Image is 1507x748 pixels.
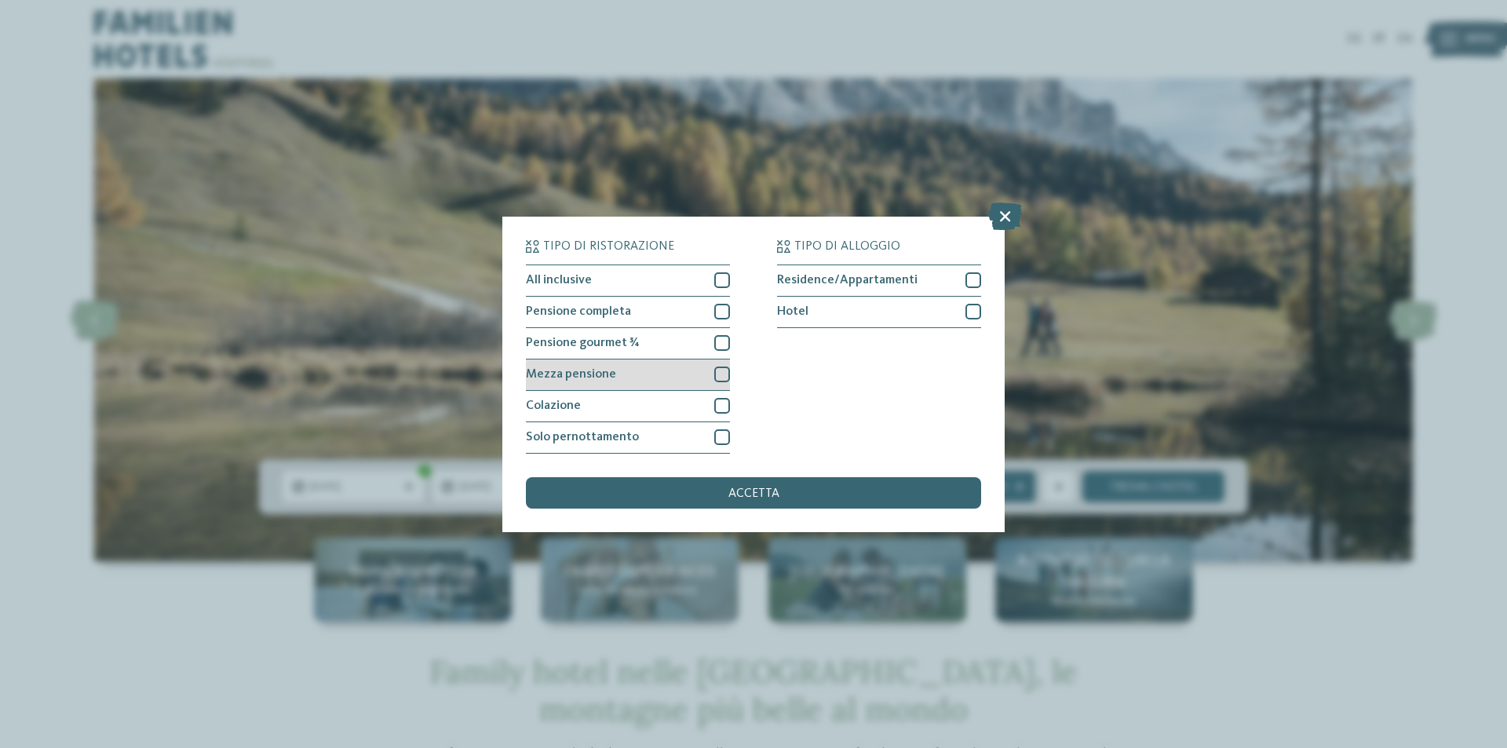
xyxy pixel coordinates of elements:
span: Hotel [777,305,808,318]
span: Colazione [526,400,581,412]
span: accetta [728,487,779,500]
span: Pensione gourmet ¾ [526,337,640,349]
span: Residence/Appartamenti [777,274,918,286]
span: Tipo di ristorazione [543,240,674,253]
span: Tipo di alloggio [794,240,900,253]
span: Mezza pensione [526,368,616,381]
span: Solo pernottamento [526,431,639,443]
span: All inclusive [526,274,592,286]
span: Pensione completa [526,305,631,318]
